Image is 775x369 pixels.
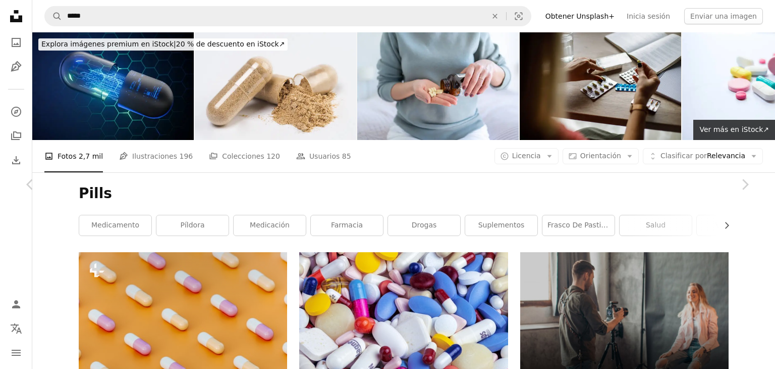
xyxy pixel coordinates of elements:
[6,57,26,77] a: Ilustraciones
[494,148,559,164] button: Licencia
[693,120,775,140] a: Ver más en iStock↗
[179,151,193,162] span: 196
[465,215,537,236] a: suplementos
[296,140,351,172] a: Usuarios 85
[699,125,769,133] span: Ver más en iStock ↗
[6,343,26,363] button: Menú
[299,312,508,321] a: Píldora de medicación blanca, azul y naranja
[660,151,745,161] span: Relevancia
[684,8,763,24] button: Enviar una imagen
[697,215,769,236] a: vitaminas
[6,318,26,339] button: Idioma
[266,151,280,162] span: 120
[41,40,176,48] span: Explora imágenes premium en iStock |
[234,215,306,236] a: medicación
[714,136,775,233] a: Siguiente
[79,215,151,236] a: medicamento
[45,7,62,26] button: Buscar en Unsplash
[643,148,763,164] button: Clasificar porRelevancia
[41,40,285,48] span: 20 % de descuento en iStock ↗
[563,148,639,164] button: Orientación
[660,152,707,160] span: Clasificar por
[195,32,356,140] img: pills capsules isolated on white background
[507,7,531,26] button: Búsqueda visual
[620,215,692,236] a: Salud
[520,32,681,140] img: Mujer joven tomando sus medicamentos
[44,6,531,26] form: Encuentra imágenes en todo el sitio
[621,8,676,24] a: Inicia sesión
[6,32,26,53] a: Fotos
[6,102,26,122] a: Explorar
[156,215,229,236] a: píldora
[311,215,383,236] a: farmacia
[32,32,194,140] img: Artificial Intelligence in Healthcare, AI Health, digital healthcare provider, telemedicine, medi...
[79,184,729,203] h1: Pills
[388,215,460,236] a: Drogas
[6,294,26,314] a: Iniciar sesión / Registrarse
[209,140,280,172] a: Colecciones 120
[342,151,351,162] span: 85
[119,140,193,172] a: Ilustraciones 196
[580,152,621,160] span: Orientación
[32,32,294,57] a: Explora imágenes premium en iStock|20 % de descuento en iStock↗
[512,152,541,160] span: Licencia
[357,32,519,140] img: Tomar un puñado de pastillas en casa
[6,126,26,146] a: Colecciones
[484,7,506,26] button: Borrar
[542,215,615,236] a: frasco de pastillas
[539,8,621,24] a: Obtener Unsplash+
